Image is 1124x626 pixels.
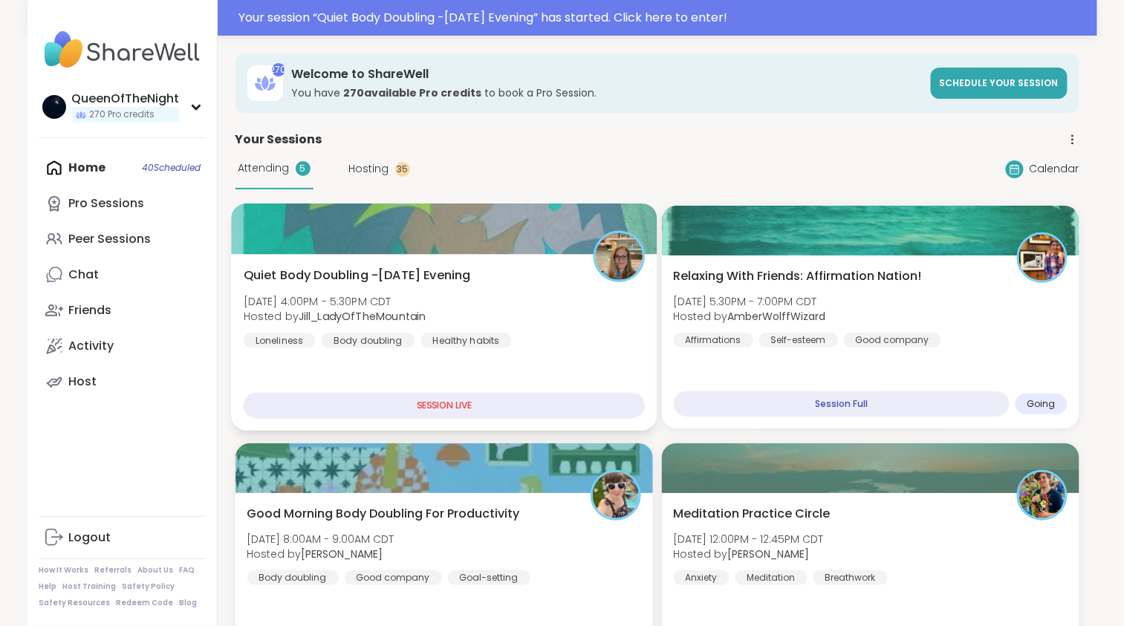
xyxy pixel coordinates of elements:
div: Good company [345,570,442,585]
a: Redeem Code [117,598,174,608]
a: How It Works [39,565,89,576]
a: Host Training [63,581,117,592]
span: 270 Pro credits [90,108,155,121]
b: [PERSON_NAME] [302,547,383,561]
div: Good company [844,333,941,348]
div: Healthy habits [420,333,511,348]
div: Logout [69,529,111,546]
div: 270 [272,63,285,76]
span: [DATE] 5:30PM - 7:00PM CDT [674,294,826,309]
b: AmberWolffWizard [728,309,826,324]
a: Safety Resources [39,598,111,608]
a: Referrals [95,565,132,576]
div: Pro Sessions [69,195,145,212]
a: Safety Policy [123,581,175,592]
span: Relaxing With Friends: Affirmation Nation! [674,267,922,285]
img: QueenOfTheNight [42,95,66,119]
a: Logout [39,520,205,555]
a: Help [39,581,57,592]
a: Schedule your session [931,68,1068,99]
div: Self-esteem [759,333,838,348]
div: Your session “ Quiet Body Doubling -[DATE] Evening ” has started. Click here to enter! [239,9,1088,27]
div: Peer Sessions [69,231,152,247]
b: [PERSON_NAME] [728,547,810,561]
h3: You have to book a Pro Session. [292,85,922,100]
span: Hosted by [674,309,826,324]
span: Hosted by [247,547,394,561]
div: Activity [69,338,114,354]
div: Session Full [674,391,1010,417]
span: Calendar [1030,161,1079,177]
span: Quiet Body Doubling -[DATE] Evening [243,267,470,284]
div: Host [69,374,97,390]
div: Breathwork [813,570,888,585]
a: Activity [39,328,205,364]
span: Meditation Practice Circle [674,505,831,523]
b: Jill_LadyOfTheMountain [299,309,426,324]
div: Friends [69,302,112,319]
span: Good Morning Body Doubling For Productivity [247,505,520,523]
span: [DATE] 8:00AM - 9:00AM CDT [247,532,394,547]
img: Jill_LadyOfTheMountain [596,233,643,280]
div: Body doubling [321,333,414,348]
b: 270 available Pro credit s [344,85,482,100]
div: Loneliness [243,333,315,348]
div: 35 [395,162,410,177]
span: [DATE] 12:00PM - 12:45PM CDT [674,532,824,547]
a: Host [39,364,205,400]
a: Blog [180,598,198,608]
a: About Us [138,565,174,576]
span: Schedule your session [940,76,1059,89]
span: Hosted by [243,309,426,324]
span: Going [1027,398,1056,410]
div: Chat [69,267,100,283]
div: Anxiety [674,570,730,585]
a: Chat [39,257,205,293]
a: Friends [39,293,205,328]
span: Hosting [349,161,389,177]
img: ShareWell Nav Logo [39,24,205,76]
div: Meditation [735,570,808,585]
span: Attending [238,160,290,176]
img: Nicholas [1019,472,1065,518]
h3: Welcome to ShareWell [292,66,922,82]
a: FAQ [180,565,195,576]
span: Hosted by [674,547,824,561]
a: Peer Sessions [39,221,205,257]
span: [DATE] 4:00PM - 5:30PM CDT [243,293,426,308]
a: Pro Sessions [39,186,205,221]
div: QueenOfTheNight [72,91,180,107]
span: Your Sessions [235,131,322,149]
img: Adrienne_QueenOfTheDawn [593,472,639,518]
div: 5 [296,161,311,176]
img: AmberWolffWizard [1019,235,1065,281]
div: Body doubling [247,570,339,585]
div: Goal-setting [448,570,530,585]
div: Affirmations [674,333,753,348]
div: SESSION LIVE [243,393,645,419]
